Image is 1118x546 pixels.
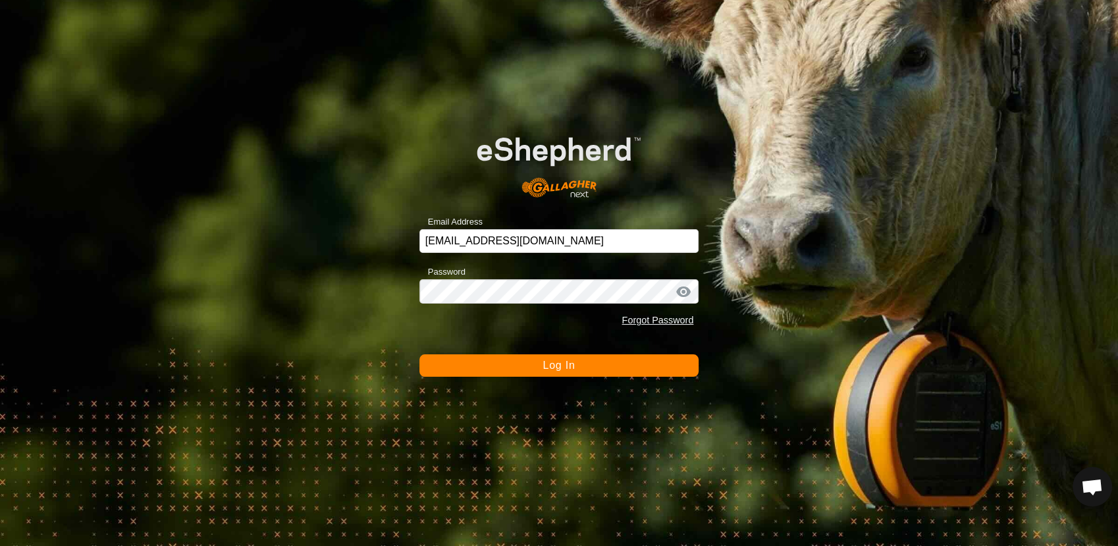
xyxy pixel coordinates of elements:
label: Email Address [419,215,483,229]
input: Email Address [419,229,699,253]
span: Log In [543,360,575,371]
img: E-shepherd Logo [447,114,671,209]
a: Forgot Password [622,315,693,325]
label: Password [419,265,466,279]
button: Log In [419,354,699,377]
a: Open chat [1073,467,1112,506]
